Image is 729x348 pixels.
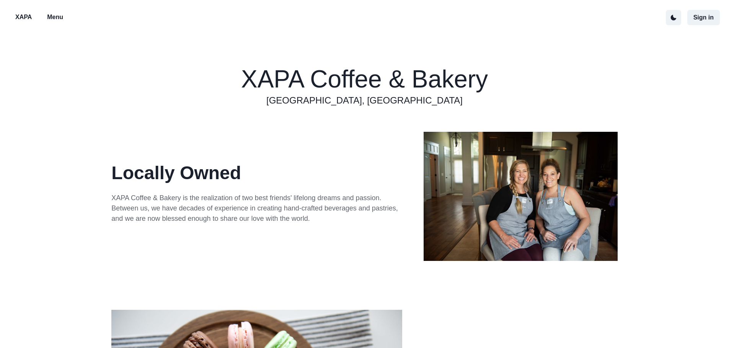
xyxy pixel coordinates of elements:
p: Locally Owned [111,159,402,187]
p: Menu [47,13,63,22]
p: XAPA Coffee & Bakery is the realization of two best friends' lifelong dreams and passion. Between... [111,193,402,224]
button: Sign in [687,10,720,25]
h1: XAPA Coffee & Bakery [241,65,488,94]
button: active dark theme mode [666,10,681,25]
p: XAPA [15,13,32,22]
a: [GEOGRAPHIC_DATA], [GEOGRAPHIC_DATA] [266,94,463,107]
img: xapa owners [424,132,618,261]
